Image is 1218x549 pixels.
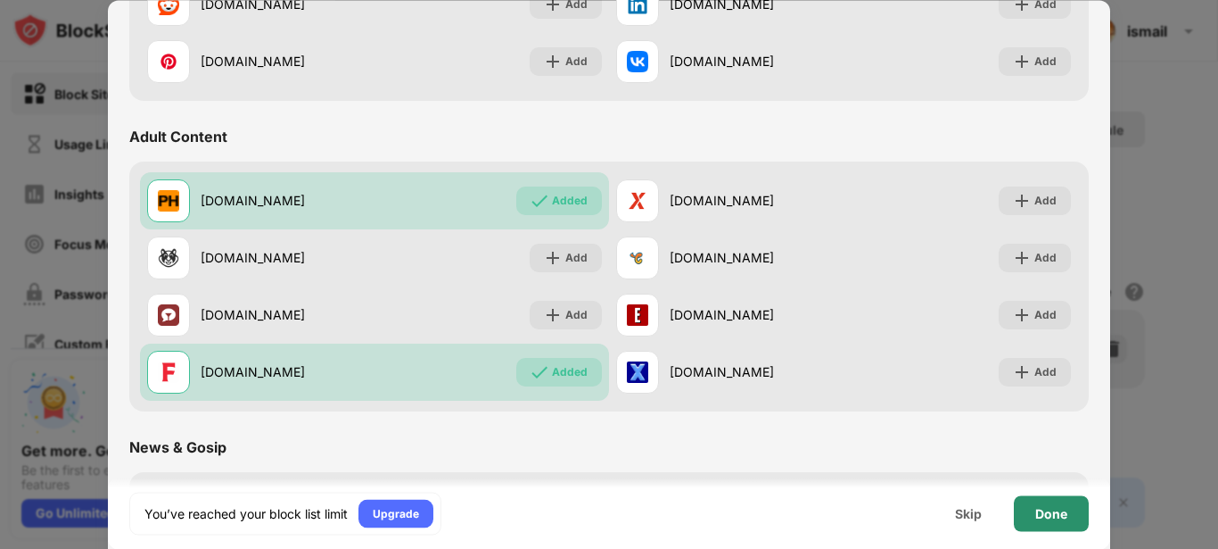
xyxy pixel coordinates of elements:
div: Add [565,306,588,324]
div: [DOMAIN_NAME] [201,306,374,325]
img: favicons [158,51,179,72]
div: Added [552,363,588,381]
div: [DOMAIN_NAME] [201,249,374,268]
img: favicons [627,247,648,269]
div: [DOMAIN_NAME] [201,363,374,382]
div: Add [565,249,588,267]
div: Add [565,53,588,71]
div: [DOMAIN_NAME] [670,53,844,71]
img: favicons [158,304,179,326]
div: Upgrade [373,504,419,522]
img: favicons [627,190,648,212]
div: [DOMAIN_NAME] [670,306,844,325]
img: favicons [158,190,179,212]
img: favicons [627,362,648,383]
div: Add [1034,249,1057,267]
img: favicons [158,247,179,269]
div: [DOMAIN_NAME] [670,363,844,382]
div: [DOMAIN_NAME] [201,192,374,211]
div: You’ve reached your block list limit [144,504,348,522]
div: Adult Content [129,128,227,146]
div: Add [1034,306,1057,324]
div: Add [1034,53,1057,71]
img: favicons [627,304,648,326]
img: favicons [158,362,179,383]
div: Added [552,192,588,210]
div: [DOMAIN_NAME] [670,192,844,211]
div: Add [1034,192,1057,210]
div: Add [1034,363,1057,381]
div: News & Gosip [129,438,226,456]
div: Skip [955,506,982,520]
div: Done [1035,506,1067,520]
img: favicons [627,51,648,72]
div: [DOMAIN_NAME] [201,53,374,71]
div: [DOMAIN_NAME] [670,249,844,268]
